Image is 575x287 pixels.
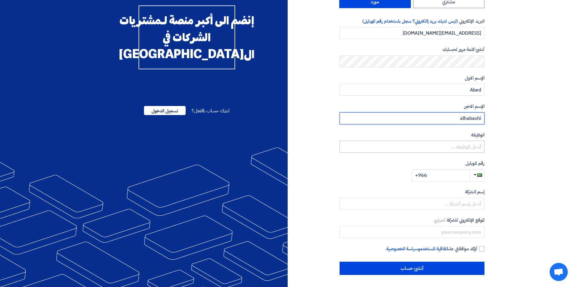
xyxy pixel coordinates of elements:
[385,245,477,252] span: أؤكد موافقتي على و .
[144,106,186,115] span: تسجيل الدخول
[362,18,458,24] span: (ليس لديك بريد إالكتروني؟ سجل باستخدام رقم الموبايل)
[340,189,484,195] label: إسم الشركة
[412,169,470,181] input: أدخل رقم الموبايل ...
[340,132,484,139] label: الوظيفة
[139,5,235,69] div: إنضم الى أكبر منصة لـمشتريات الشركات في ال[GEOGRAPHIC_DATA]
[340,141,484,153] input: أدخل الوظيفة ...
[340,27,484,39] input: أدخل بريد العمل الإلكتروني الخاص بك ...
[340,18,484,25] label: البريد الإلكتروني
[340,46,484,53] label: أنشئ كلمة مرور لحسابك
[386,245,418,252] a: سياسة الخصوصية
[340,112,484,124] input: أدخل الإسم الاخير ...
[340,75,484,82] label: الإسم الاول
[340,84,484,96] input: أدخل الإسم الاول ...
[340,226,484,238] input: yourcompany.com
[550,263,568,281] div: Open chat
[340,217,484,224] label: الموقع الإلكتروني للشركة
[144,107,186,114] a: تسجيل الدخول
[340,198,484,210] input: أدخل إسم الشركة ...
[340,103,484,110] label: الإسم الاخير
[192,107,229,114] span: لديك حساب بالفعل؟
[340,262,484,275] input: أنشئ حساب
[340,160,484,167] label: رقم الموبايل
[420,245,448,252] a: اتفاقية المستخدم
[434,217,446,223] span: أختياري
